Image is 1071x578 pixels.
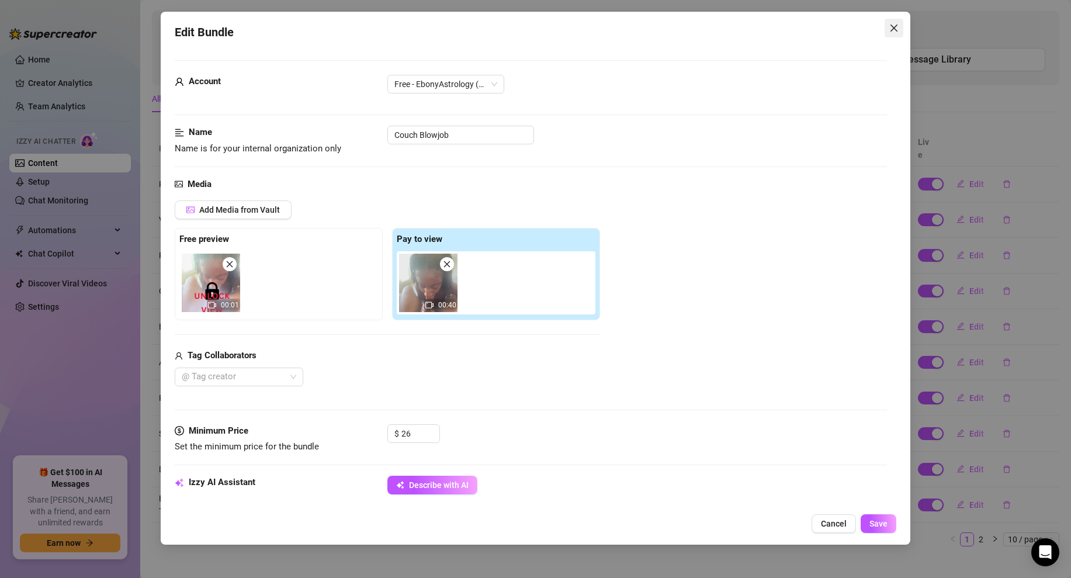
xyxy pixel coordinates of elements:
[387,126,534,144] input: Enter a name
[397,234,442,244] strong: Pay to view
[175,349,183,363] span: user
[175,75,184,89] span: user
[394,75,497,93] span: Free - EbonyAstrology (@ebonyastrology)
[387,476,477,494] button: Describe with AI
[189,76,221,86] strong: Account
[175,441,319,452] span: Set the minimum price for the bundle
[821,519,847,528] span: Cancel
[189,425,248,436] strong: Minimum Price
[869,519,888,528] span: Save
[1031,538,1059,566] div: Open Intercom Messenger
[199,205,280,214] span: Add Media from Vault
[175,143,341,154] span: Name is for your internal organization only
[175,178,183,192] span: picture
[188,350,257,361] strong: Tag Collaborators
[182,254,240,312] img: media
[812,514,856,533] button: Cancel
[226,260,234,268] span: close
[425,301,434,309] span: video-camera
[399,254,457,312] img: media
[189,477,255,487] strong: Izzy AI Assistant
[399,254,457,312] div: 00:40
[175,200,292,219] button: Add Media from Vault
[889,23,899,33] span: close
[438,301,456,309] span: 00:40
[189,127,212,137] strong: Name
[208,301,216,309] span: video-camera
[409,480,469,490] span: Describe with AI
[175,126,184,140] span: align-left
[175,23,234,41] span: Edit Bundle
[443,260,451,268] span: close
[182,254,240,312] div: 00:01
[175,424,184,438] span: dollar
[186,206,195,214] span: picture
[188,179,212,189] strong: Media
[861,514,896,533] button: Save
[221,301,239,309] span: 00:01
[885,19,903,37] button: Close
[885,23,903,33] span: Close
[179,234,229,244] strong: Free preview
